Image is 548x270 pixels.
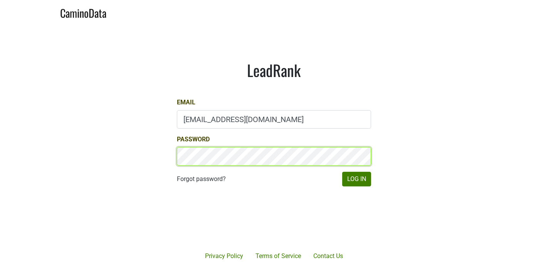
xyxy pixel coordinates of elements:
[177,174,226,184] a: Forgot password?
[60,3,106,21] a: CaminoData
[307,248,349,264] a: Contact Us
[177,61,371,79] h1: LeadRank
[177,135,210,144] label: Password
[249,248,307,264] a: Terms of Service
[342,172,371,186] button: Log In
[199,248,249,264] a: Privacy Policy
[177,98,195,107] label: Email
